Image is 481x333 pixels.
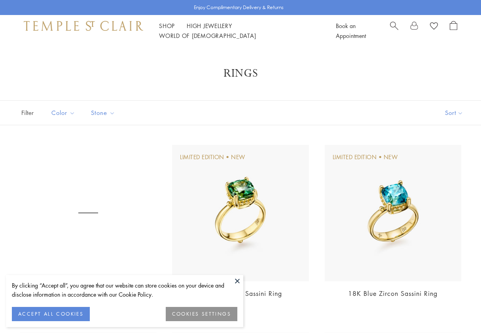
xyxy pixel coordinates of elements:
nav: Main navigation [159,21,318,41]
div: Limited Edition • New [333,153,398,162]
a: Open Shopping Bag [450,21,457,41]
a: Search [390,21,398,41]
button: ACCEPT ALL COOKIES [12,307,90,321]
a: High JewelleryHigh Jewellery [187,22,232,30]
button: Show sort by [427,101,481,125]
span: Color [47,108,81,118]
button: COOKIES SETTINGS [166,307,237,321]
a: R31883-FIORI [20,145,156,281]
a: Book an Appointment [336,22,366,40]
iframe: Gorgias live chat messenger [441,296,473,325]
a: ShopShop [159,22,175,30]
a: 18K Blue Zircon Sassini Ring [348,289,437,298]
h1: Rings [32,66,449,81]
a: View Wishlist [430,21,438,33]
div: Limited Edition • New [180,153,245,162]
img: R46849-SASBZ579 [325,145,461,281]
p: Enjoy Complimentary Delivery & Returns [194,4,284,11]
button: Color [45,104,81,122]
a: World of [DEMOGRAPHIC_DATA]World of [DEMOGRAPHIC_DATA] [159,32,256,40]
img: Temple St. Clair [24,21,143,30]
img: R46849-SASIN305 [172,145,309,281]
button: Stone [85,104,121,122]
div: By clicking “Accept all”, you agree that our website can store cookies on your device and disclos... [12,281,237,299]
span: Stone [87,108,121,118]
